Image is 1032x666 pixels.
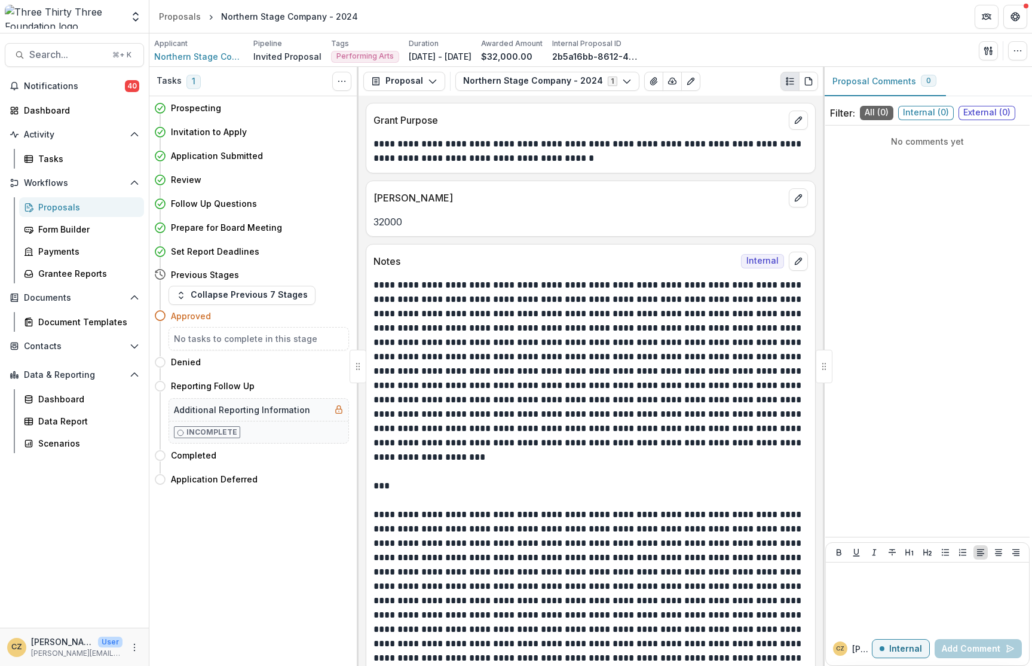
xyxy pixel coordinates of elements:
[332,72,351,91] button: Toggle View Cancelled Tasks
[171,173,201,186] h4: Review
[872,639,930,658] button: Internal
[780,72,800,91] button: Plaintext view
[31,636,93,648] p: [PERSON_NAME]
[11,643,22,651] div: Christine Zachai
[5,5,123,29] img: Three Thirty Three Foundation logo
[171,221,282,234] h4: Prepare for Board Meeting
[169,286,316,305] button: Collapse Previous 7 Stages
[926,77,931,85] span: 0
[38,415,134,427] div: Data Report
[19,242,144,261] a: Payments
[836,646,844,652] div: Christine Zachai
[24,178,125,188] span: Workflows
[19,411,144,431] a: Data Report
[98,637,123,647] p: User
[125,80,139,92] span: 40
[958,106,1015,120] span: External ( 0 )
[171,197,257,210] h4: Follow Up Questions
[373,215,808,229] p: 32000
[253,38,282,49] p: Pipeline
[24,104,134,117] div: Dashboard
[221,10,358,23] div: Northern Stage Company - 2024
[38,437,134,450] div: Scenarios
[852,643,872,655] p: [PERSON_NAME]
[24,130,125,140] span: Activity
[38,223,134,236] div: Form Builder
[154,8,206,25] a: Proposals
[19,389,144,409] a: Dashboard
[938,545,953,560] button: Bullet List
[741,254,784,268] span: Internal
[171,268,239,281] h4: Previous Stages
[789,252,808,271] button: edit
[832,545,846,560] button: Bold
[5,100,144,120] a: Dashboard
[373,113,784,127] p: Grant Purpose
[171,473,258,485] h4: Application Deferred
[29,49,105,60] span: Search...
[789,111,808,130] button: edit
[171,102,221,114] h4: Prospecting
[19,433,144,453] a: Scenarios
[24,370,125,380] span: Data & Reporting
[860,106,893,120] span: All ( 0 )
[991,545,1006,560] button: Align Center
[19,312,144,332] a: Document Templates
[31,648,123,659] p: [PERSON_NAME][EMAIL_ADDRESS][DOMAIN_NAME]
[24,293,125,303] span: Documents
[171,245,259,258] h4: Set Report Deadlines
[455,72,639,91] button: Northern Stage Company - 20241
[171,310,211,322] h4: Approved
[186,427,237,438] p: Incomplete
[38,245,134,258] div: Payments
[5,173,144,193] button: Open Workflows
[186,75,201,89] span: 1
[920,545,935,560] button: Heading 2
[1009,545,1023,560] button: Align Right
[174,404,310,416] h5: Additional Reporting Information
[830,135,1025,148] p: No comments yet
[5,125,144,144] button: Open Activity
[481,50,532,63] p: $32,000.00
[830,106,855,120] p: Filter:
[889,644,922,654] p: Internal
[552,38,621,49] p: Internal Proposal ID
[5,43,144,67] button: Search...
[19,197,144,217] a: Proposals
[253,50,321,63] p: Invited Proposal
[171,126,247,138] h4: Invitation to Apply
[363,72,445,91] button: Proposal
[799,72,818,91] button: PDF view
[975,5,999,29] button: Partners
[902,545,917,560] button: Heading 1
[171,449,216,462] h4: Completed
[885,545,899,560] button: Strike
[174,332,344,345] h5: No tasks to complete in this stage
[956,545,970,560] button: Ordered List
[973,545,988,560] button: Align Left
[5,337,144,356] button: Open Contacts
[127,5,144,29] button: Open entity switcher
[38,393,134,405] div: Dashboard
[19,219,144,239] a: Form Builder
[24,81,125,91] span: Notifications
[898,106,954,120] span: Internal ( 0 )
[38,201,134,213] div: Proposals
[154,50,244,63] span: Northern Stage Company
[38,267,134,280] div: Grantee Reports
[127,640,142,655] button: More
[644,72,663,91] button: View Attached Files
[171,380,255,392] h4: Reporting Follow Up
[110,48,134,62] div: ⌘ + K
[336,52,394,60] span: Performing Arts
[5,77,144,96] button: Notifications40
[789,188,808,207] button: edit
[171,356,201,368] h4: Denied
[154,8,363,25] nav: breadcrumb
[681,72,700,91] button: Edit as form
[935,639,1022,658] button: Add Comment
[159,10,201,23] div: Proposals
[5,288,144,307] button: Open Documents
[331,38,349,49] p: Tags
[38,152,134,165] div: Tasks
